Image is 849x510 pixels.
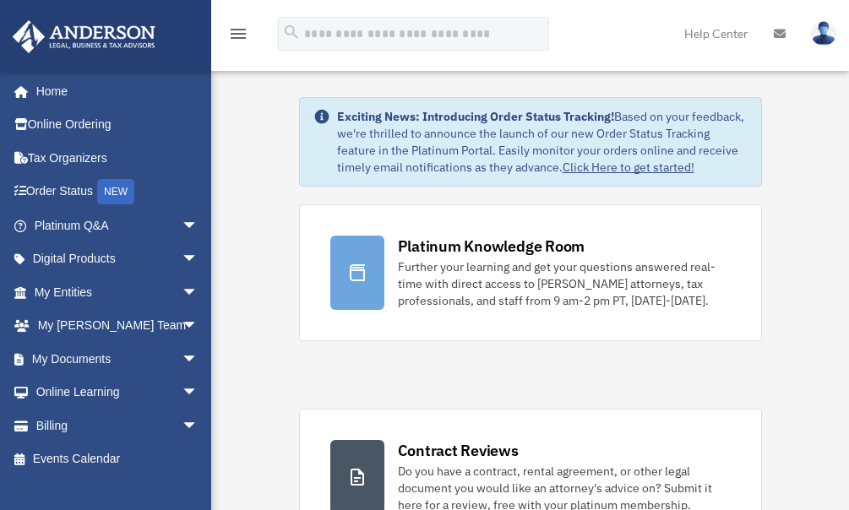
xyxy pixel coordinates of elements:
div: Further your learning and get your questions answered real-time with direct access to [PERSON_NAM... [398,258,731,309]
span: arrow_drop_down [182,409,215,443]
a: My [PERSON_NAME] Teamarrow_drop_down [12,309,224,343]
i: search [282,23,301,41]
a: Platinum Knowledge Room Further your learning and get your questions answered real-time with dire... [299,204,762,341]
a: Home [12,74,215,108]
a: My Documentsarrow_drop_down [12,342,224,376]
img: Anderson Advisors Platinum Portal [8,20,161,53]
div: Platinum Knowledge Room [398,236,585,257]
span: arrow_drop_down [182,309,215,344]
a: Billingarrow_drop_down [12,409,224,442]
a: Online Ordering [12,108,224,142]
a: Tax Organizers [12,141,224,175]
div: Based on your feedback, we're thrilled to announce the launch of our new Order Status Tracking fe... [337,108,748,176]
a: menu [228,30,248,44]
i: menu [228,24,248,44]
div: NEW [97,179,134,204]
a: Platinum Q&Aarrow_drop_down [12,209,224,242]
a: Digital Productsarrow_drop_down [12,242,224,276]
strong: Exciting News: Introducing Order Status Tracking! [337,109,614,124]
a: Online Learningarrow_drop_down [12,376,224,410]
a: Click Here to get started! [563,160,694,175]
a: Order StatusNEW [12,175,224,209]
div: Contract Reviews [398,440,519,461]
a: Events Calendar [12,442,224,476]
span: arrow_drop_down [182,242,215,277]
span: arrow_drop_down [182,342,215,377]
span: arrow_drop_down [182,275,215,310]
span: arrow_drop_down [182,376,215,410]
a: My Entitiesarrow_drop_down [12,275,224,309]
span: arrow_drop_down [182,209,215,243]
img: User Pic [811,21,836,46]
